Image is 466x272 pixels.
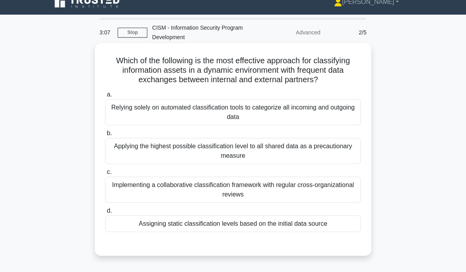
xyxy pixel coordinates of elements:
[325,25,371,40] div: 2/5
[105,138,361,164] div: Applying the highest possible classification level to all shared data as a precautionary measure
[105,99,361,125] div: Relying solely on automated classification tools to categorize all incoming and outgoing data
[95,25,118,40] div: 3:07
[107,130,112,136] span: b.
[105,215,361,232] div: Assigning static classification levels based on the initial data source
[118,28,147,38] a: Stop
[107,207,112,214] span: d.
[107,91,112,98] span: a.
[147,20,256,45] div: CISM - Information Security Program Development
[105,177,361,203] div: Implementing a collaborative classification framework with regular cross-organizational reviews
[256,25,325,40] div: Advanced
[104,56,362,85] h5: Which of the following is the most effective approach for classifying information assets in a dyn...
[107,168,111,175] span: c.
